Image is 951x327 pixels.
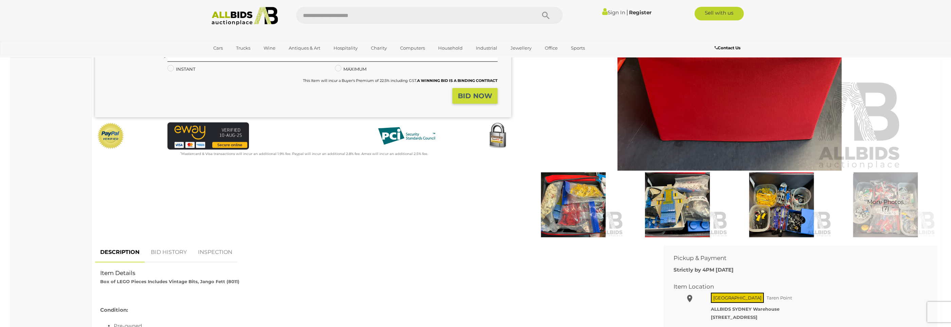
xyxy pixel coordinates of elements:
[259,42,280,54] a: Wine
[567,42,589,54] a: Sports
[540,42,562,54] a: Office
[471,42,502,54] a: Industrial
[193,242,237,262] a: INSPECTION
[366,42,391,54] a: Charity
[284,42,325,54] a: Antiques & Art
[396,42,429,54] a: Computers
[523,172,624,237] img: Box of LEGO Pieces Includes Vintage Bits, Jango Fett (8011)
[626,8,628,16] span: |
[765,293,794,302] span: Taren Point
[303,78,498,83] small: This Item will incur a Buyer's Premium of 22.5% including GST.
[674,266,734,273] b: Strictly by 4PM [DATE]
[602,9,625,16] a: Sign In
[434,42,467,54] a: Household
[417,78,498,83] b: A WINNING BID IS A BINDING CONTRACT
[674,255,917,261] h2: Pickup & Payment
[715,44,742,52] a: Contact Us
[100,279,239,284] strong: Box of LEGO Pieces Includes Vintage Bits, Jango Fett (8011)
[835,172,936,237] a: More Photos(7)
[209,42,227,54] a: Cars
[627,172,728,237] img: Box of LEGO Pieces Includes Vintage Bits, Jango Fett (8011)
[835,172,936,237] img: Box of LEGO Pieces Includes Vintage Bits, Jango Fett (8011)
[529,7,563,24] button: Search
[731,172,832,237] img: Box of LEGO Pieces Includes Vintage Bits, Jango Fett (8011)
[629,9,651,16] a: Register
[711,314,757,320] strong: [STREET_ADDRESS]
[167,122,249,150] img: eWAY Payment Gateway
[232,42,255,54] a: Trucks
[100,270,648,276] h2: Item Details
[373,122,441,150] img: PCI DSS compliant
[711,293,764,303] span: [GEOGRAPHIC_DATA]
[146,242,192,262] a: BID HISTORY
[715,45,740,50] b: Contact Us
[100,307,128,313] b: Condition:
[711,306,779,312] strong: ALLBIDS SYDNEY Warehouse
[209,54,266,65] a: [GEOGRAPHIC_DATA]
[867,199,904,212] span: More Photos (7)
[506,42,536,54] a: Jewellery
[208,7,282,25] img: Allbids.com.au
[695,7,744,20] a: Sell with us
[335,65,366,73] label: MAXIMUM
[97,122,125,150] img: Official PayPal Seal
[484,122,511,150] img: Secured by Rapid SSL
[95,242,145,262] a: DESCRIPTION
[329,42,362,54] a: Hospitality
[674,283,917,290] h2: Item Location
[167,65,195,73] label: INSTANT
[458,92,492,100] strong: BID NOW
[180,152,428,156] small: Mastercard & Visa transactions will incur an additional 1.9% fee. Paypal will incur an additional...
[452,88,498,104] button: BID NOW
